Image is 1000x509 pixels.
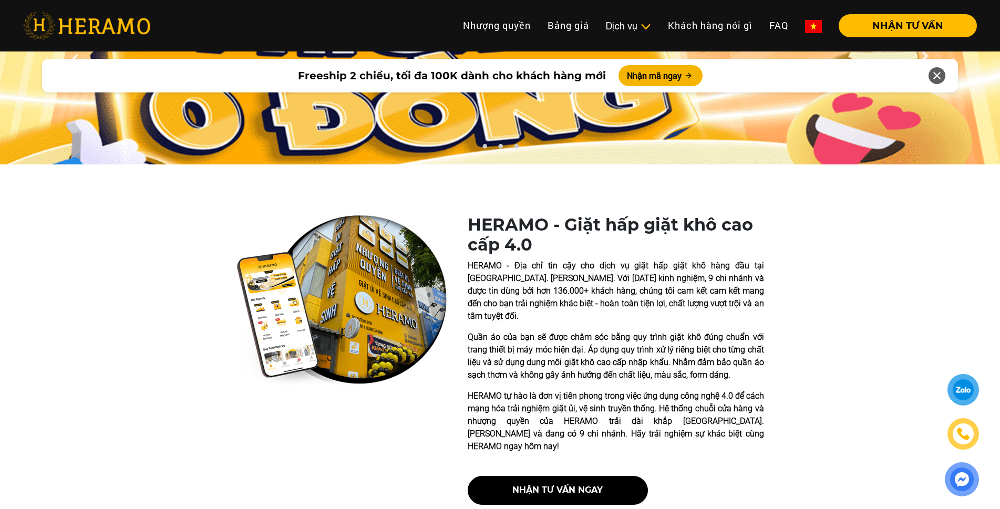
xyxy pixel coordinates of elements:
[659,14,761,37] a: Khách hàng nói gì
[839,14,977,37] button: NHẬN TƯ VẤN
[830,21,977,30] a: NHẬN TƯ VẤN
[511,143,521,154] button: 3
[479,143,490,154] button: 1
[468,215,764,255] h1: HERAMO - Giặt hấp giặt khô cao cấp 4.0
[468,390,764,453] p: HERAMO tự hào là đơn vị tiên phong trong việc ứng dụng công nghệ 4.0 để cách mạng hóa trải nghiệm...
[539,14,597,37] a: Bảng giá
[468,476,648,505] button: nhận tư vấn ngay
[957,428,970,440] img: phone-icon
[468,331,764,381] p: Quần áo của bạn sẽ được chăm sóc bằng quy trình giặt khô đúng chuẩn với trang thiết bị máy móc hi...
[761,14,797,37] a: FAQ
[23,12,150,39] img: heramo-logo.png
[805,20,822,33] img: vn-flag.png
[468,259,764,323] p: HERAMO - Địa chỉ tin cậy cho dịch vụ giặt hấp giặt khô hàng đầu tại [GEOGRAPHIC_DATA]. [PERSON_NA...
[949,420,977,448] a: phone-icon
[640,22,651,32] img: subToggleIcon
[298,68,606,84] span: Freeship 2 chiều, tối đa 100K dành cho khách hàng mới
[618,65,703,86] button: Nhận mã ngay
[606,19,651,33] div: Dịch vụ
[495,143,506,154] button: 2
[236,215,447,387] img: heramo-quality-banner
[455,14,539,37] a: Nhượng quyền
